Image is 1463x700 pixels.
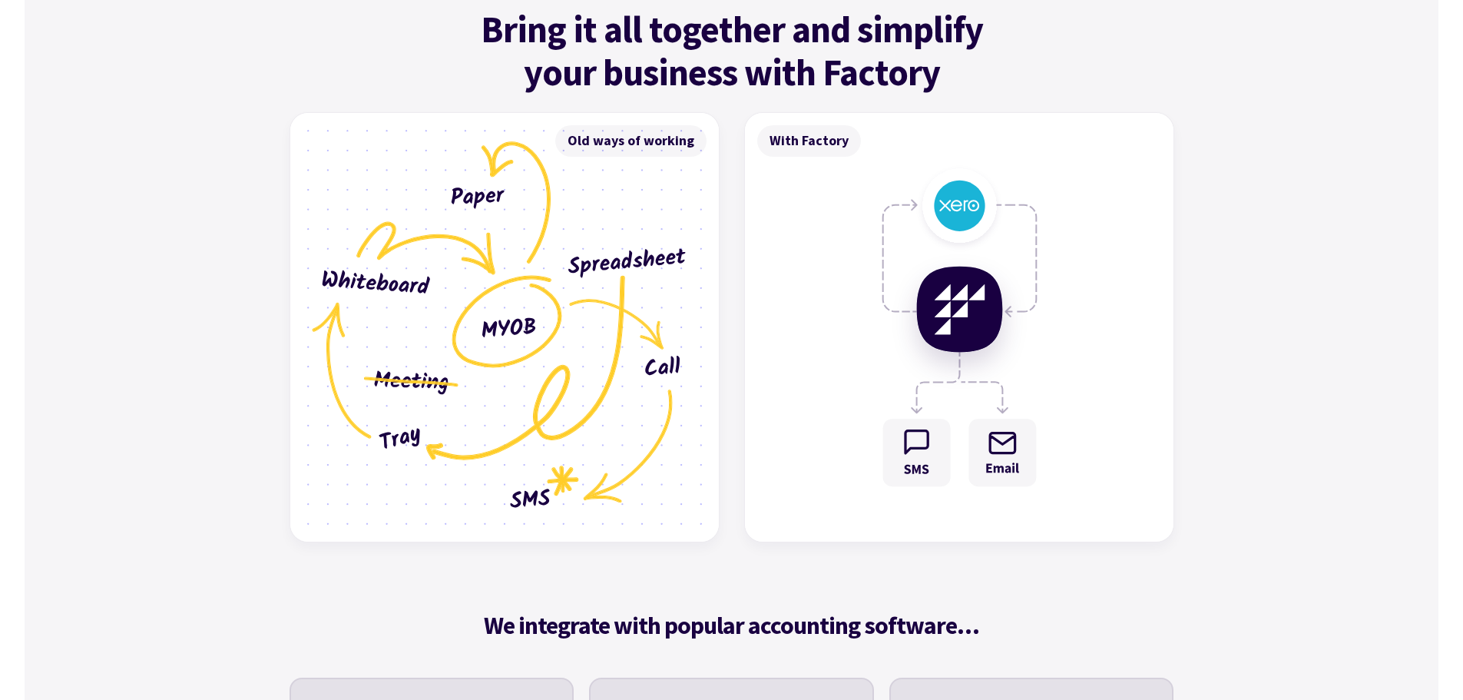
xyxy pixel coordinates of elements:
h5: We integrate with popular accounting software… [290,610,1174,641]
iframe: Chat Widget [1200,534,1463,700]
div: Old ways of working [555,125,707,157]
h4: Bring it all together and simplify your business with Factory [447,8,1017,94]
div: With Factory [757,125,861,157]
